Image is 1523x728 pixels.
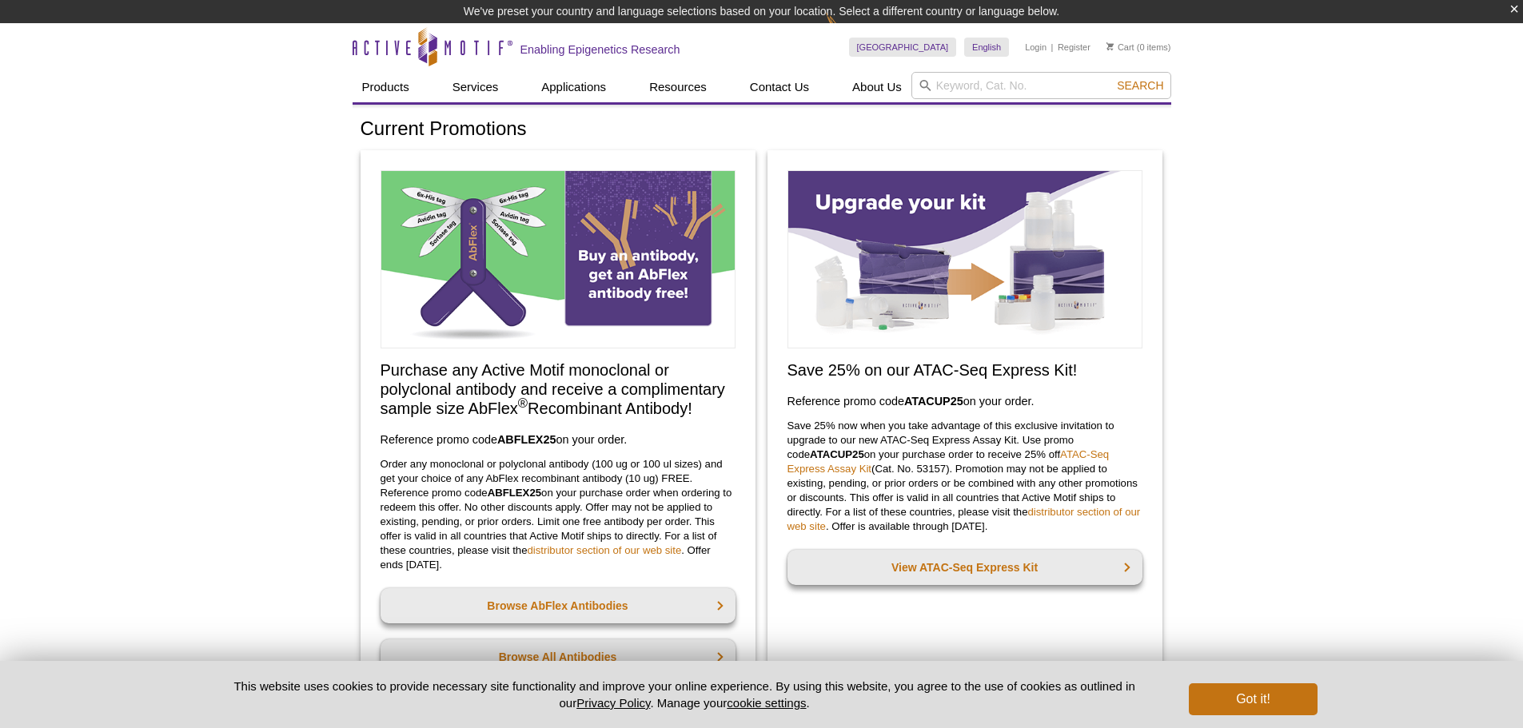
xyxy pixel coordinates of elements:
[381,457,736,572] p: Order any monoclonal or polyclonal antibody (100 ug or 100 ul sizes) and get your choice of any A...
[1189,683,1317,715] button: Got it!
[787,550,1142,585] a: View ATAC-Seq Express Kit
[381,170,736,348] img: Free Sample Size AbFlex Antibody
[381,588,736,623] a: Browse AbFlex Antibodies
[740,72,819,102] a: Contact Us
[1106,38,1171,57] li: (0 items)
[1106,42,1134,53] a: Cart
[353,72,419,102] a: Products
[1025,42,1047,53] a: Login
[911,72,1171,99] input: Keyword, Cat. No.
[1051,38,1054,57] li: |
[904,395,963,408] strong: ATACUP25
[381,639,736,674] a: Browse All Antibodies
[787,360,1142,380] h2: Save 25% on our ATAC-Seq Express Kit!
[443,72,508,102] a: Services
[488,487,541,499] strong: ABFLEX25
[810,448,864,460] strong: ATACUP25
[361,118,1163,141] h1: Current Promotions
[826,12,868,50] img: Change Here
[518,396,528,412] sup: ®
[532,72,616,102] a: Applications
[520,42,680,57] h2: Enabling Epigenetics Research
[640,72,716,102] a: Resources
[1112,78,1168,93] button: Search
[1117,79,1163,92] span: Search
[381,360,736,418] h2: Purchase any Active Motif monoclonal or polyclonal antibody and receive a complimentary sample si...
[1058,42,1090,53] a: Register
[381,430,736,449] h3: Reference promo code on your order.
[787,419,1142,534] p: Save 25% now when you take advantage of this exclusive invitation to upgrade to our new ATAC-Seq ...
[1106,42,1114,50] img: Your Cart
[497,433,556,446] strong: ABFLEX25
[964,38,1009,57] a: English
[206,678,1163,711] p: This website uses cookies to provide necessary site functionality and improve your online experie...
[787,392,1142,411] h3: Reference promo code on your order.
[787,170,1142,348] img: Save on ATAC-Seq Express Assay Kit
[843,72,911,102] a: About Us
[528,544,682,556] a: distributor section of our web site
[727,696,806,710] button: cookie settings
[849,38,957,57] a: [GEOGRAPHIC_DATA]
[576,696,650,710] a: Privacy Policy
